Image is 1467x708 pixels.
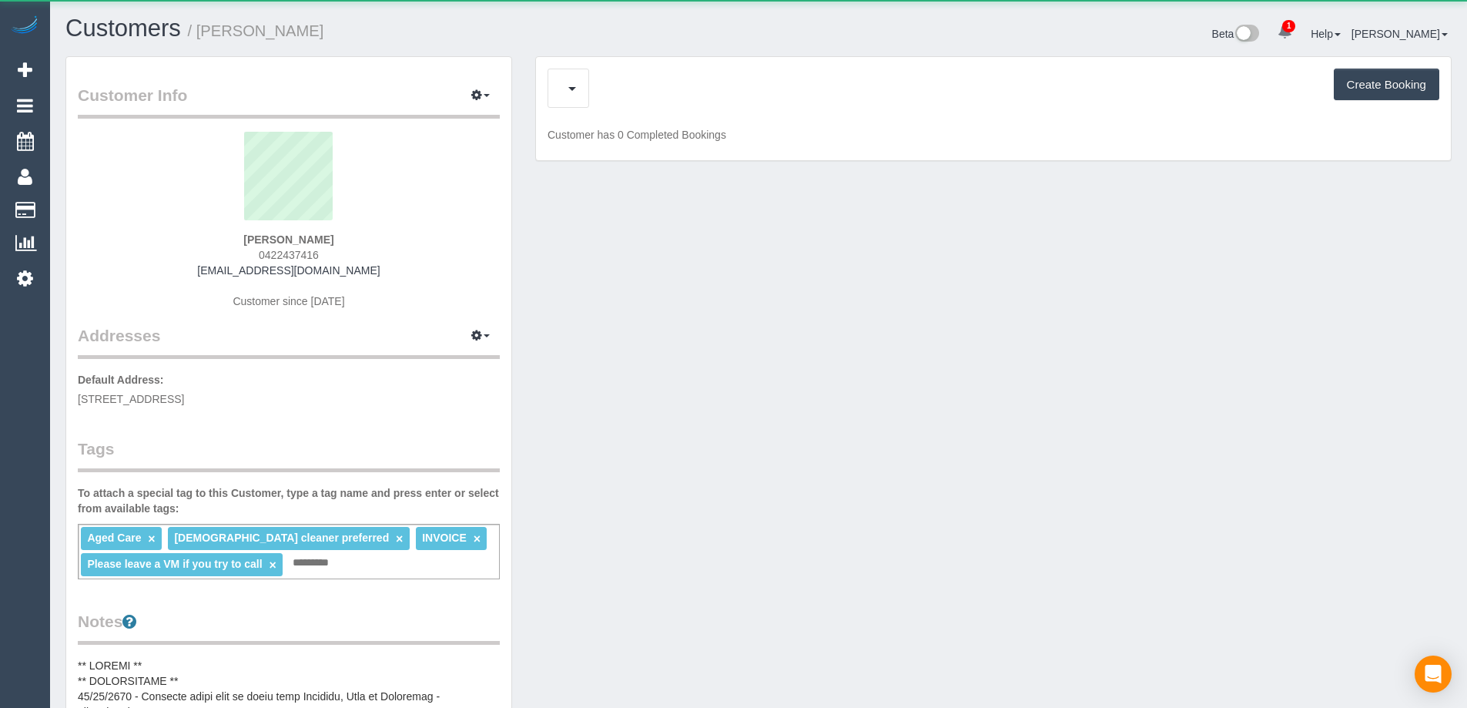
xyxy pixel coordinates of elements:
[396,532,403,545] a: ×
[1234,25,1259,45] img: New interface
[65,15,181,42] a: Customers
[78,485,500,516] label: To attach a special tag to this Customer, type a tag name and press enter or select from availabl...
[422,532,467,544] span: INVOICE
[233,295,344,307] span: Customer since [DATE]
[548,127,1439,143] p: Customer has 0 Completed Bookings
[78,610,500,645] legend: Notes
[188,22,324,39] small: / [PERSON_NAME]
[1212,28,1260,40] a: Beta
[78,372,164,388] label: Default Address:
[87,532,141,544] span: Aged Care
[259,249,319,261] span: 0422437416
[174,532,389,544] span: [DEMOGRAPHIC_DATA] cleaner preferred
[474,532,481,545] a: ×
[87,558,262,570] span: Please leave a VM if you try to call
[78,393,184,405] span: [STREET_ADDRESS]
[270,559,276,572] a: ×
[78,438,500,472] legend: Tags
[1351,28,1448,40] a: [PERSON_NAME]
[1334,69,1439,101] button: Create Booking
[1270,15,1300,49] a: 1
[1415,656,1452,693] div: Open Intercom Messenger
[148,532,155,545] a: ×
[197,264,380,277] a: [EMAIL_ADDRESS][DOMAIN_NAME]
[78,84,500,119] legend: Customer Info
[1282,20,1295,32] span: 1
[9,15,40,37] img: Automaid Logo
[1311,28,1341,40] a: Help
[243,233,333,246] strong: [PERSON_NAME]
